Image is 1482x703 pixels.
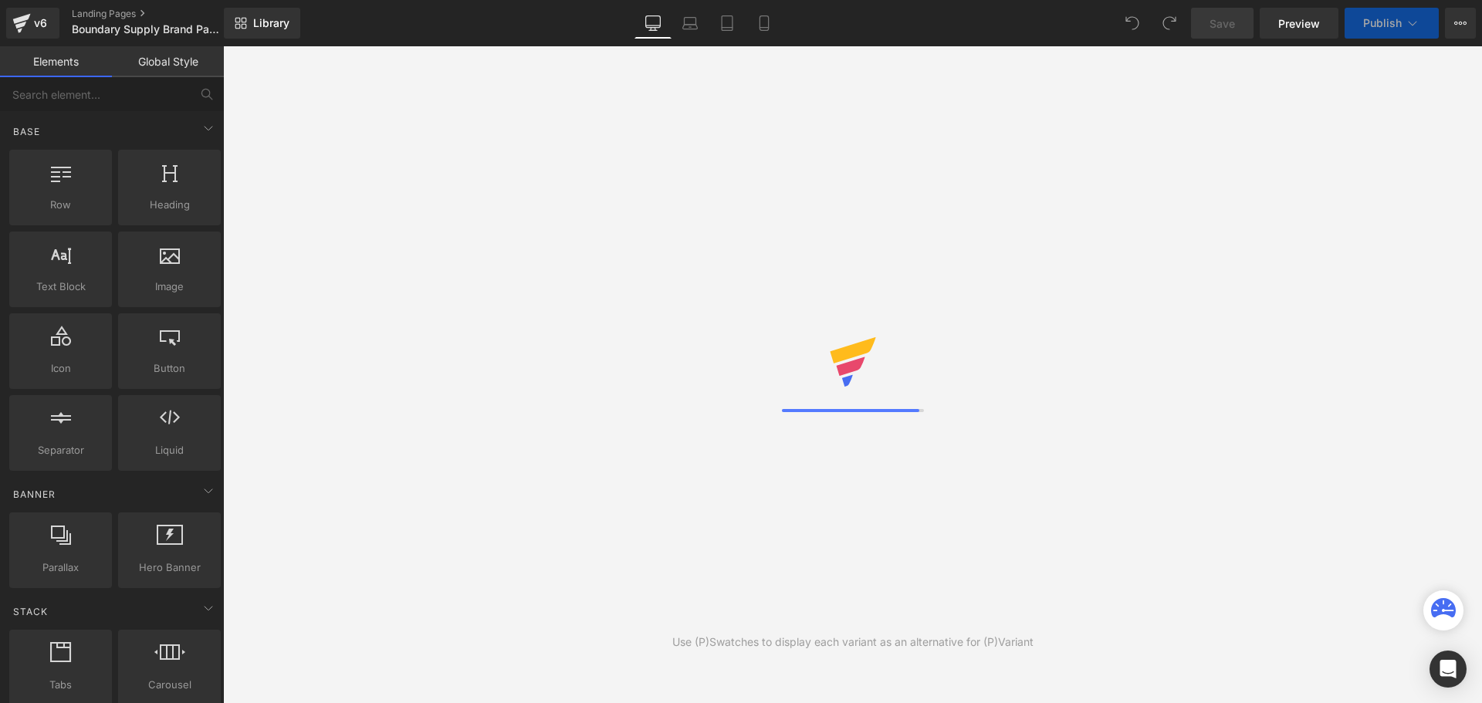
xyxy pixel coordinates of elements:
span: Separator [14,442,107,458]
span: Boundary Supply Brand Page 2025 [72,23,220,35]
span: Banner [12,487,57,502]
a: Landing Pages [72,8,249,20]
span: Icon [14,360,107,377]
div: v6 [31,13,50,33]
div: Open Intercom Messenger [1430,651,1467,688]
span: Button [123,360,216,377]
span: Row [14,197,107,213]
button: More [1445,8,1476,39]
span: Image [123,279,216,295]
button: Publish [1345,8,1439,39]
a: New Library [224,8,300,39]
a: Laptop [672,8,709,39]
span: Liquid [123,442,216,458]
span: Hero Banner [123,559,216,576]
a: v6 [6,8,59,39]
a: Preview [1260,8,1338,39]
span: Text Block [14,279,107,295]
a: Global Style [112,46,224,77]
span: Library [253,16,289,30]
span: Parallax [14,559,107,576]
a: Desktop [634,8,672,39]
button: Redo [1154,8,1185,39]
div: Use (P)Swatches to display each variant as an alternative for (P)Variant [672,634,1034,651]
span: Preview [1278,15,1320,32]
a: Tablet [709,8,746,39]
span: Publish [1363,17,1402,29]
span: Heading [123,197,216,213]
a: Mobile [746,8,783,39]
span: Save [1210,15,1235,32]
span: Base [12,124,42,139]
span: Carousel [123,677,216,693]
span: Tabs [14,677,107,693]
span: Stack [12,604,49,619]
button: Undo [1117,8,1148,39]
